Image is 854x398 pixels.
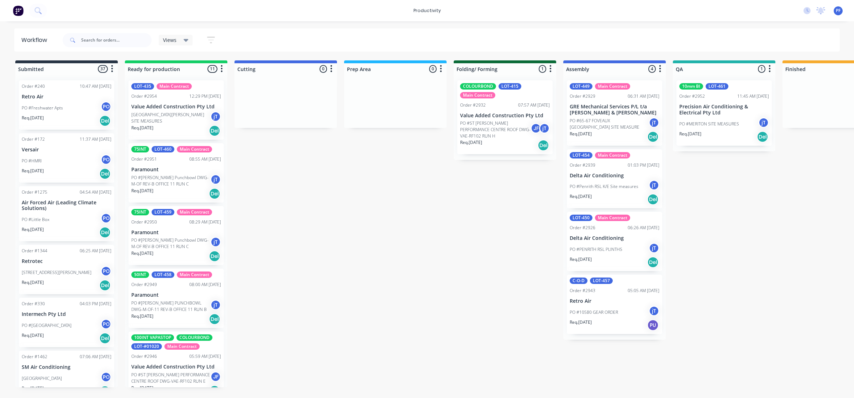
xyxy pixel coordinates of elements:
[22,375,62,382] p: [GEOGRAPHIC_DATA]
[131,300,210,313] p: PO #[PERSON_NAME] PUNCHBOWL DWG-M-OF-11 REV-B OFFICE 11 RUN B
[80,83,111,90] div: 10:47 AM [DATE]
[460,113,550,119] p: Value Added Construction Pty Ltd
[209,188,220,199] div: Del
[460,92,495,98] div: Main Contract
[80,136,111,142] div: 11:37 AM [DATE]
[13,5,23,16] img: Factory
[177,146,212,152] div: Main Contract
[22,354,47,360] div: Order #1462
[460,139,482,146] p: Req. [DATE]
[177,271,212,278] div: Main Contract
[22,83,45,90] div: Order #240
[131,250,153,257] p: Req. [DATE]
[81,33,152,47] input: Search for orders...
[570,183,638,190] p: PO #Penrith RSL K/E Site measures
[22,301,45,307] div: Order #330
[131,188,153,194] p: Req. [DATE]
[99,333,111,344] div: Del
[131,167,221,173] p: Paramount
[210,111,221,122] div: jT
[210,371,221,382] div: JF
[567,149,662,209] div: LOT-454Main ContractOrder #293901:03 PM [DATE]Delta Air ConditioningPO #Penrith RSL K/E Site meas...
[99,227,111,238] div: Del
[570,162,595,168] div: Order #2939
[570,173,659,179] p: Delta Air Conditioning
[518,102,550,108] div: 07:57 AM [DATE]
[570,235,659,241] p: Delta Air Conditioning
[647,257,659,268] div: Del
[570,278,587,284] div: C-O-D
[21,36,51,44] div: Workflow
[679,121,739,127] p: PO #MERITON SITE MEASURES
[570,83,592,90] div: LOT-449
[189,281,221,288] div: 08:00 AM [DATE]
[131,343,162,350] div: LOT-#01020
[679,104,769,116] p: Precision Air Conditioning & Electrical Pty Ltd
[22,158,42,164] p: PO #HMRI
[99,115,111,127] div: Del
[676,80,772,146] div: 10mm BILOT-461Order #295211:45 AM [DATE]Precision Air Conditioning & Electrical Pty LtdPO #MERITO...
[177,209,212,215] div: Main Contract
[499,83,521,90] div: LOT-415
[19,245,114,294] div: Order #134406:25 AM [DATE]Retrotec[STREET_ADDRESS][PERSON_NAME]POReq.[DATE]Del
[131,281,157,288] div: Order #2949
[209,385,220,397] div: Del
[131,146,149,152] div: 75INT
[22,364,111,370] p: SM Air Conditioning
[189,353,221,360] div: 05:59 AM [DATE]
[595,215,630,221] div: Main Contract
[570,319,592,326] p: Req. [DATE]
[101,266,111,276] div: PO
[131,230,221,236] p: Paramount
[80,189,111,195] div: 04:54 AM [DATE]
[567,212,662,271] div: LOT-450Main ContractOrder #292606:26 AM [DATE]Delta Air ConditioningPO #PENRITH RSL PLINTHSjTReq....
[649,180,659,190] div: jT
[570,298,659,304] p: Retro Air
[647,194,659,205] div: Del
[164,343,200,350] div: Main Contract
[101,372,111,382] div: PO
[649,117,659,128] div: jT
[628,162,659,168] div: 01:03 PM [DATE]
[22,322,72,329] p: PO #[GEOGRAPHIC_DATA]
[22,258,111,264] p: Retrotec
[22,269,91,276] p: [STREET_ADDRESS][PERSON_NAME]
[210,300,221,310] div: jT
[131,112,210,124] p: [GEOGRAPHIC_DATA][PERSON_NAME] SITE MEASURES
[570,287,595,294] div: Order #2943
[457,80,553,154] div: COLOURBONDLOT-415Main ContractOrder #293207:57 AM [DATE]Value Added Construction Pty LtdPO #ST [P...
[152,146,174,152] div: LOT-460
[22,136,45,142] div: Order #172
[570,93,595,99] div: Order #2929
[210,237,221,247] div: jT
[131,313,153,319] p: Req. [DATE]
[595,83,630,90] div: Main Contract
[679,93,705,99] div: Order #2952
[163,36,176,44] span: Views
[19,80,114,130] div: Order #24010:47 AM [DATE]Retro AirPO #Freshwater AptsPOReq.[DATE]Del
[99,280,111,291] div: Del
[131,364,221,370] p: Value Added Construction Pty Ltd
[531,123,541,134] div: JF
[101,213,111,224] div: PO
[570,309,618,316] p: PO #10580 GEAR ORDER
[176,334,212,341] div: COLOURBOND
[19,133,114,183] div: Order #17211:37 AM [DATE]VersairPO #HMRIPOReq.[DATE]Del
[131,334,174,341] div: 100INT VAPASTOP
[80,354,111,360] div: 07:06 AM [DATE]
[128,206,224,265] div: 75INTLOT-459Main ContractOrder #295008:29 AM [DATE]ParamountPO #[PERSON_NAME] Punchbowl DWG-M-OF ...
[22,94,111,100] p: Retro Air
[628,287,659,294] div: 05:05 AM [DATE]
[131,83,154,90] div: LOT-435
[22,248,47,254] div: Order #1344
[22,189,47,195] div: Order #1275
[131,174,210,187] p: PO #[PERSON_NAME] Punchbowl DWG-M-OF REV-B OFFICE 11 RUN C
[189,156,221,162] div: 08:55 AM [DATE]
[570,256,592,263] p: Req. [DATE]
[131,219,157,225] div: Order #2950
[649,243,659,253] div: jT
[22,147,111,153] p: Versair
[22,385,44,392] p: Req. [DATE]
[209,313,220,325] div: Del
[679,131,701,137] p: Req. [DATE]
